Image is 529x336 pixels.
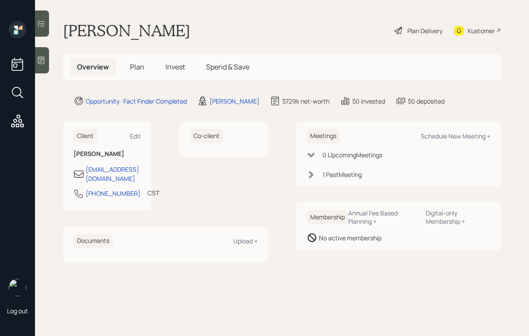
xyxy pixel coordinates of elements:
div: Plan Delivery [407,26,442,35]
h6: [PERSON_NAME] [74,150,141,158]
div: CST [147,188,159,197]
span: Spend & Save [206,62,249,72]
img: robby-grisanti-headshot.png [9,279,26,296]
div: Kustomer [468,26,495,35]
div: Annual Fee Based Planning + [348,209,419,225]
div: Log out [7,307,28,315]
div: Digital-only Membership + [426,209,490,225]
span: Overview [77,62,109,72]
div: Upload + [233,237,258,245]
div: [PERSON_NAME] [210,97,259,106]
div: $729k net-worth [282,97,329,106]
span: Invest [165,62,185,72]
div: Opportunity · Fact Finder Completed [86,97,187,106]
h6: Co-client [190,129,223,143]
div: [PHONE_NUMBER] [86,189,140,198]
div: $0 invested [352,97,385,106]
div: 1 Past Meeting [322,170,362,179]
span: Plan [130,62,144,72]
div: No active membership [319,233,382,242]
h1: [PERSON_NAME] [63,21,190,40]
div: [EMAIL_ADDRESS][DOMAIN_NAME] [86,165,141,183]
h6: Meetings [307,129,340,143]
h6: Client [74,129,97,143]
h6: Membership [307,210,348,225]
h6: Documents [74,234,113,248]
div: 0 Upcoming Meeting s [322,150,382,159]
div: Schedule New Meeting + [421,132,490,140]
div: $0 deposited [408,97,445,106]
div: Edit [130,132,141,140]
